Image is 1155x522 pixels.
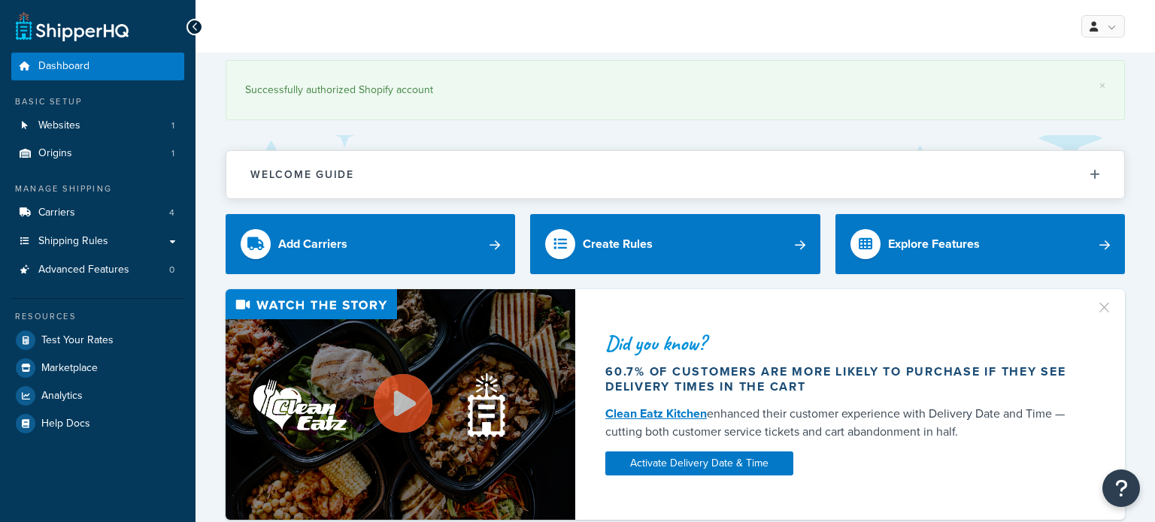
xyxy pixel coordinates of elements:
div: Successfully authorized Shopify account [245,80,1105,101]
a: × [1099,80,1105,92]
span: Analytics [41,390,83,403]
span: Advanced Features [38,264,129,276]
div: Did you know? [605,333,1079,354]
img: Video thumbnail [226,289,575,520]
span: Test Your Rates [41,334,114,347]
a: Origins1 [11,140,184,167]
a: Add Carriers [226,214,515,274]
a: Create Rules [530,214,820,274]
span: Carriers [38,207,75,219]
li: Origins [11,140,184,167]
span: 1 [171,147,174,160]
button: Open Resource Center [1102,469,1140,507]
span: Help Docs [41,418,90,430]
div: Add Carriers [278,234,347,255]
li: Websites [11,112,184,140]
a: Marketplace [11,355,184,382]
h2: Welcome Guide [250,169,354,180]
span: Dashboard [38,60,89,73]
div: Explore Features [888,234,980,255]
a: Analytics [11,382,184,409]
a: Dashboard [11,53,184,80]
span: Marketplace [41,362,98,375]
div: enhanced their customer experience with Delivery Date and Time — cutting both customer service ti... [605,405,1079,441]
span: 0 [169,264,174,276]
a: Explore Features [835,214,1125,274]
div: Manage Shipping [11,183,184,195]
span: Shipping Rules [38,235,108,248]
button: Welcome Guide [226,151,1124,198]
div: Create Rules [583,234,653,255]
a: Clean Eatz Kitchen [605,405,707,422]
span: Origins [38,147,72,160]
span: 1 [171,119,174,132]
span: 4 [169,207,174,219]
span: Websites [38,119,80,132]
a: Shipping Rules [11,228,184,255]
a: Test Your Rates [11,327,184,354]
div: Resources [11,310,184,323]
li: Advanced Features [11,256,184,284]
a: Help Docs [11,410,184,437]
a: Advanced Features0 [11,256,184,284]
div: 60.7% of customers are more likely to purchase if they see delivery times in the cart [605,364,1079,394]
a: Carriers4 [11,199,184,227]
a: Websites1 [11,112,184,140]
div: Basic Setup [11,95,184,108]
a: Activate Delivery Date & Time [605,451,793,475]
li: Carriers [11,199,184,227]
